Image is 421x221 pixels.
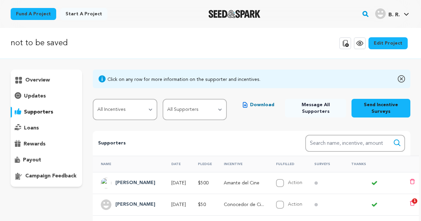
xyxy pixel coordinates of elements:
img: AAcHTtfRFeFHEn0nGjoMsiVhgJUyRuvQ9W-ZRUH4wS8lwi3xSu_q=s96-c [101,178,111,188]
button: Download [237,99,280,111]
button: overview [11,75,82,86]
a: Edit Project [368,37,408,49]
p: loans [24,124,39,132]
button: Message All Supporters [285,99,346,117]
a: Fund a project [11,8,56,20]
th: Incentive [216,156,268,172]
p: Amante del Cine [224,180,264,186]
div: B. R.'s Profile [375,8,400,19]
button: payout [11,155,82,165]
p: campaign feedback [25,172,76,180]
img: close-o.svg [398,75,405,83]
input: Search name, incentive, amount [305,135,405,152]
span: 1 [412,198,417,204]
img: Seed&Spark Logo Dark Mode [209,10,261,18]
span: $50 [198,202,206,207]
button: supporters [11,107,82,117]
p: payout [23,156,41,164]
p: [DATE] [171,201,186,208]
p: updates [24,92,46,100]
p: rewards [24,140,46,148]
th: Name [93,156,163,172]
button: campaign feedback [11,171,82,181]
a: Start a project [60,8,107,20]
p: supporters [24,108,53,116]
span: $500 [198,181,209,185]
p: [DATE] [171,180,186,186]
img: user.png [101,199,111,210]
button: updates [11,91,82,102]
img: user.png [375,8,386,19]
span: Download [250,102,274,108]
span: Message All Supporters [290,102,341,115]
th: Fulfilled [268,156,306,172]
th: Date [163,156,190,172]
p: Conocedor de Cine [224,201,264,208]
p: Supporters [98,139,284,147]
button: Send Incentive Surveys [351,99,410,117]
h4: DeHoyos Amado [115,179,155,187]
th: Surveys [306,156,343,172]
span: B. R.'s Profile [374,7,410,21]
label: Action [288,180,302,185]
th: Pledge [190,156,216,172]
iframe: Intercom live chat [398,198,414,214]
h4: Joselo Sanchez [115,201,155,209]
p: overview [25,76,50,84]
p: not to be saved [11,37,68,49]
span: B. R. [388,12,400,18]
div: Click on any row for more information on the supporter and incentives. [107,76,260,83]
a: Seed&Spark Homepage [209,10,261,18]
label: Action [288,202,302,207]
a: B. R.'s Profile [374,7,410,19]
button: loans [11,123,82,133]
th: Thanks [343,156,402,172]
button: rewards [11,139,82,149]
